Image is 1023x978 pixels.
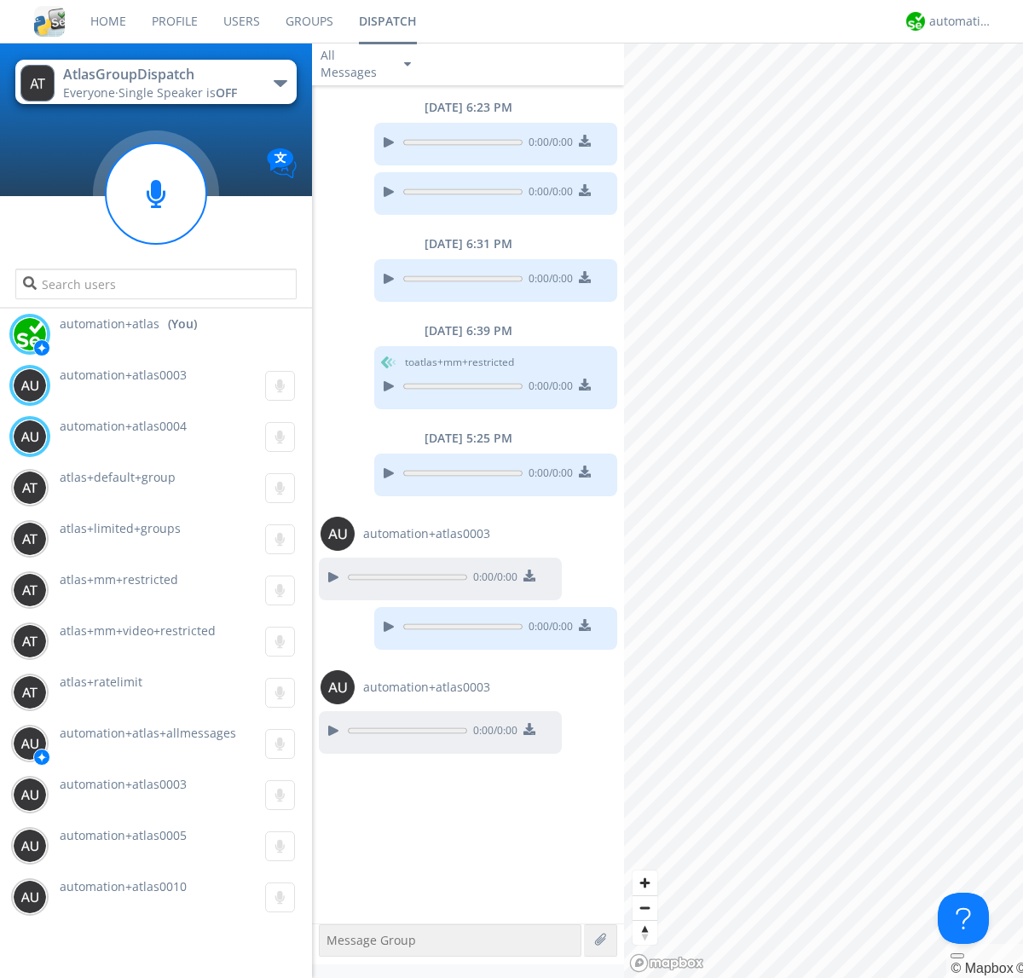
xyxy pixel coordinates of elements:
img: cddb5a64eb264b2086981ab96f4c1ba7 [34,6,65,37]
img: 373638.png [13,573,47,607]
span: atlas+mm+restricted [60,571,178,587]
img: 373638.png [13,624,47,658]
button: Reset bearing to north [633,920,657,945]
div: (You) [168,315,197,333]
span: atlas+ratelimit [60,674,142,690]
span: atlas+default+group [60,469,176,485]
a: Mapbox logo [629,953,704,973]
img: 373638.png [20,65,55,101]
img: caret-down-sm.svg [404,62,411,67]
iframe: Toggle Customer Support [938,893,989,944]
img: d2d01cd9b4174d08988066c6d424eccd [13,317,47,351]
img: download media button [523,723,535,735]
span: atlas+limited+groups [60,520,181,536]
span: automation+atlas0003 [363,525,490,542]
div: AtlasGroupDispatch [63,65,255,84]
span: OFF [216,84,237,101]
button: Zoom out [633,895,657,920]
img: download media button [579,619,591,631]
button: Toggle attribution [951,953,964,958]
div: automation+atlas [929,13,993,30]
img: download media button [579,184,591,196]
img: 373638.png [13,880,47,914]
span: automation+atlas0010 [60,878,187,894]
span: automation+atlas0004 [60,418,187,434]
span: automation+atlas [60,315,159,333]
img: 373638.png [321,517,355,551]
input: Search users [15,269,296,299]
span: automation+atlas0003 [363,679,490,696]
span: automation+atlas0005 [60,827,187,843]
img: download media button [579,271,591,283]
span: Single Speaker is [118,84,237,101]
span: 0:00 / 0:00 [467,723,517,742]
div: All Messages [321,47,389,81]
img: d2d01cd9b4174d08988066c6d424eccd [906,12,925,31]
img: download media button [579,466,591,477]
div: [DATE] 6:23 PM [312,99,624,116]
button: AtlasGroupDispatchEveryone·Single Speaker isOFF [15,60,296,104]
img: download media button [579,135,591,147]
img: 373638.png [13,420,47,454]
img: 373638.png [13,726,47,761]
a: Mapbox [951,961,1013,975]
div: [DATE] 5:25 PM [312,430,624,447]
span: 0:00 / 0:00 [523,184,573,203]
span: 0:00 / 0:00 [523,466,573,484]
span: automation+atlas0003 [60,367,187,383]
div: [DATE] 6:39 PM [312,322,624,339]
div: Everyone · [63,84,255,101]
img: download media button [579,379,591,391]
span: to atlas+mm+restricted [405,355,514,370]
span: Zoom out [633,896,657,920]
img: 373638.png [13,675,47,709]
img: 373638.png [13,522,47,556]
img: 373638.png [13,368,47,402]
img: 373638.png [13,778,47,812]
img: 373638.png [13,829,47,863]
img: Translation enabled [267,148,297,178]
div: [DATE] 6:31 PM [312,235,624,252]
span: atlas+mm+video+restricted [60,622,216,639]
span: 0:00 / 0:00 [523,271,573,290]
span: Reset bearing to north [633,921,657,945]
button: Zoom in [633,871,657,895]
span: 0:00 / 0:00 [523,135,573,153]
img: 373638.png [13,471,47,505]
span: automation+atlas0003 [60,776,187,792]
img: download media button [523,570,535,582]
span: 0:00 / 0:00 [523,619,573,638]
img: 373638.png [321,670,355,704]
span: 0:00 / 0:00 [467,570,517,588]
span: 0:00 / 0:00 [523,379,573,397]
span: automation+atlas+allmessages [60,725,236,741]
